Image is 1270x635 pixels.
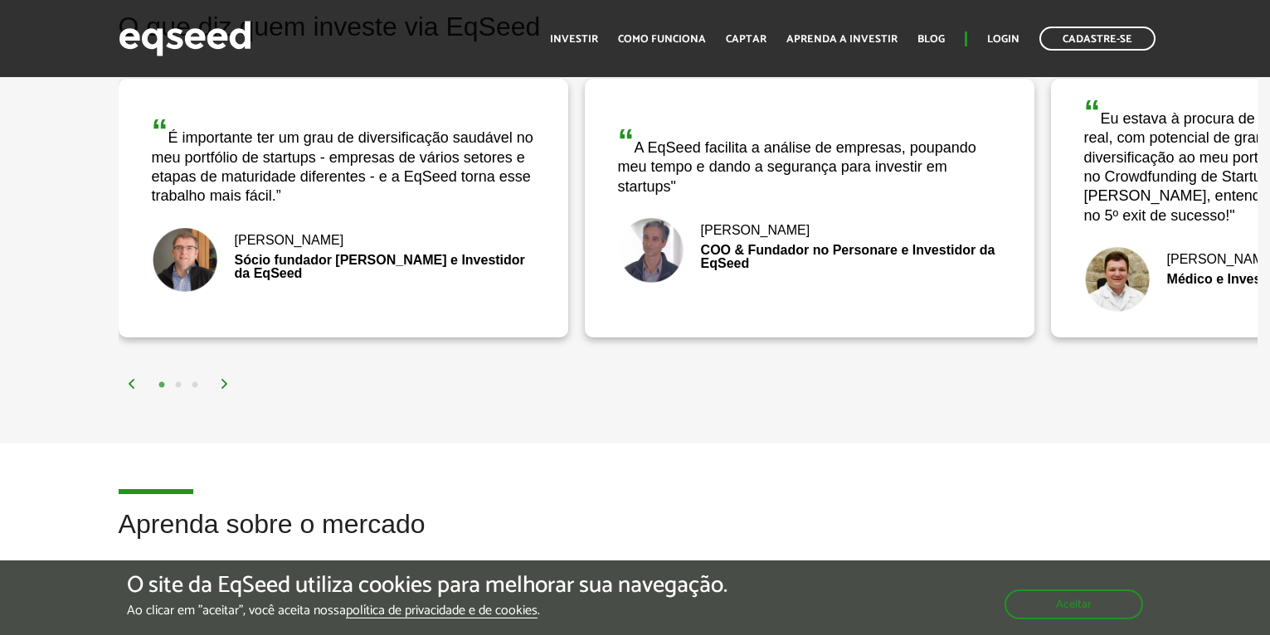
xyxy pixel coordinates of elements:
a: Como funciona [618,34,706,45]
img: arrow%20right.svg [220,379,230,389]
a: Investir [550,34,598,45]
img: Fernando De Marco [1084,246,1151,313]
button: Aceitar [1005,589,1143,619]
span: “ [618,123,635,159]
button: 1 of 2 [153,377,170,394]
h2: Aprenda sobre o mercado [119,510,1258,564]
a: política de privacidade e de cookies [346,604,538,618]
div: COO & Fundador no Personare e Investidor da EqSeed [618,244,1001,270]
div: [PERSON_NAME] [152,234,535,247]
img: arrow%20left.svg [127,379,137,389]
p: Ao clicar em "aceitar", você aceita nossa . [127,603,727,618]
h5: O site da EqSeed utiliza cookies para melhorar sua navegação. [127,573,727,599]
div: [PERSON_NAME] [618,224,1001,237]
div: Sócio fundador [PERSON_NAME] e Investidor da EqSeed [152,254,535,280]
a: Captar [726,34,766,45]
span: “ [152,113,168,149]
span: “ [1084,94,1101,130]
div: A EqSeed facilita a análise de empresas, poupando meu tempo e dando a segurança para investir em ... [618,124,1001,196]
a: Cadastre-se [1039,27,1156,51]
a: Aprenda a investir [786,34,898,45]
button: 2 of 2 [170,377,187,394]
button: 3 of 2 [187,377,203,394]
a: Blog [917,34,945,45]
img: Nick Johnston [152,227,218,293]
a: Login [987,34,1019,45]
img: Bruno Rodrigues [618,217,684,284]
img: EqSeed [119,17,251,61]
div: É importante ter um grau de diversificação saudável no meu portfólio de startups - empresas de vá... [152,114,535,206]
